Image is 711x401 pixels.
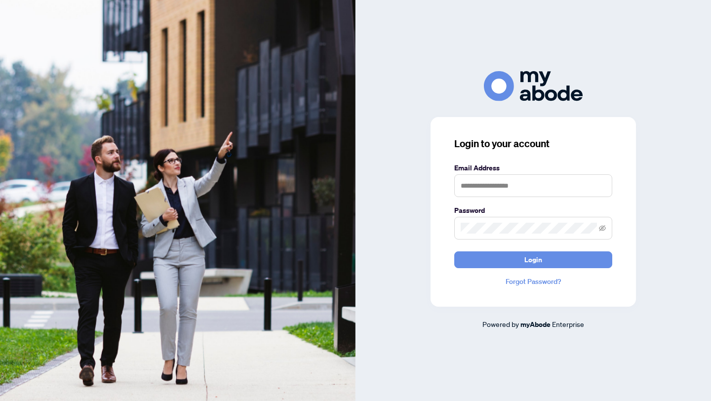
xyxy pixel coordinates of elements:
span: Enterprise [552,320,584,328]
span: Login [524,252,542,268]
span: eye-invisible [599,225,606,232]
label: Email Address [454,162,612,173]
a: Forgot Password? [454,276,612,287]
span: Powered by [482,320,519,328]
a: myAbode [520,319,551,330]
button: Login [454,251,612,268]
label: Password [454,205,612,216]
h3: Login to your account [454,137,612,151]
img: ma-logo [484,71,583,101]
